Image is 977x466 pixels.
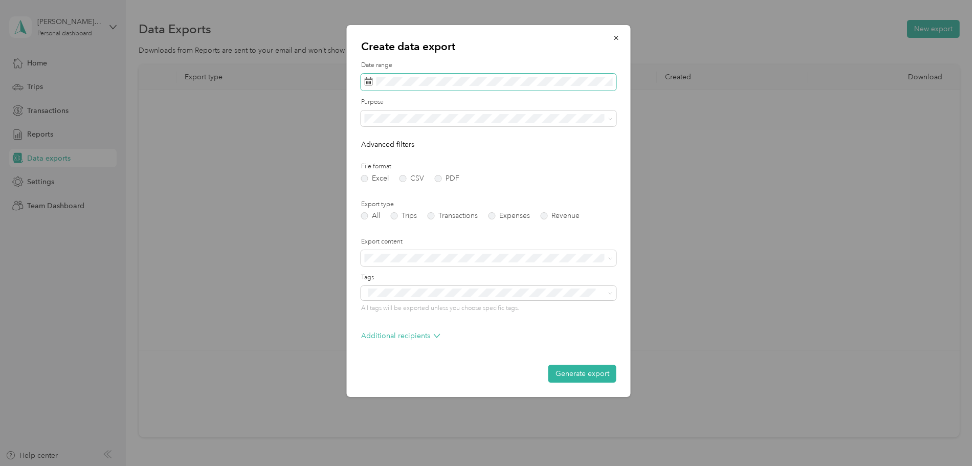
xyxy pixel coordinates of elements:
label: PDF [435,175,459,182]
label: Tags [361,273,616,282]
label: Transactions [428,212,478,219]
label: Trips [391,212,417,219]
label: Export type [361,200,616,209]
p: Create data export [361,39,616,54]
label: Export content [361,237,616,247]
p: All tags will be exported unless you choose specific tags. [361,304,616,313]
label: File format [361,162,616,171]
label: Revenue [541,212,580,219]
p: Advanced filters [361,139,616,150]
label: All [361,212,380,219]
label: Purpose [361,98,616,107]
p: Additional recipients [361,330,440,341]
button: Generate export [548,365,616,383]
label: CSV [399,175,424,182]
iframe: Everlance-gr Chat Button Frame [920,409,977,466]
label: Date range [361,61,616,70]
label: Excel [361,175,389,182]
label: Expenses [488,212,530,219]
